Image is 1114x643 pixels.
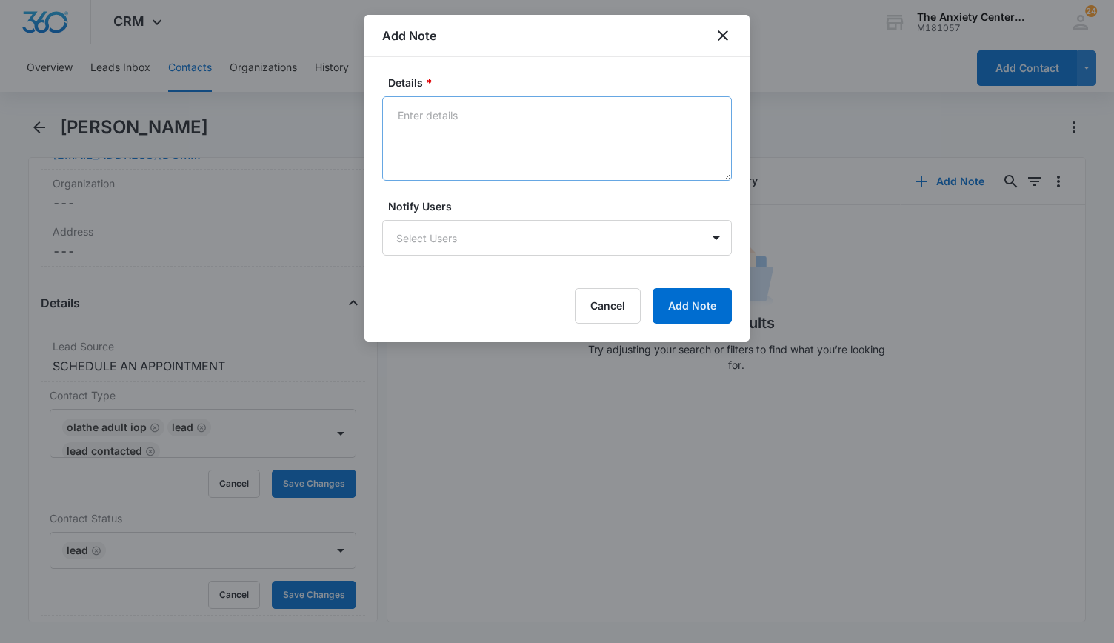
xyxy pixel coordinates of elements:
[653,288,732,324] button: Add Note
[388,75,738,90] label: Details
[382,27,436,44] h1: Add Note
[388,199,738,214] label: Notify Users
[714,27,732,44] button: close
[575,288,641,324] button: Cancel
